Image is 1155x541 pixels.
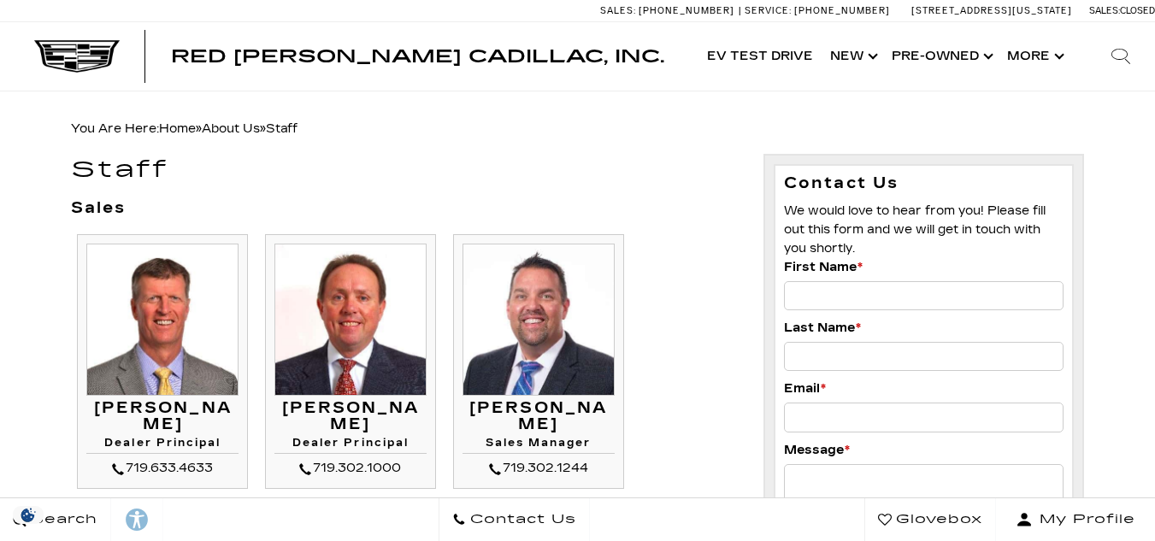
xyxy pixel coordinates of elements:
span: We would love to hear from you! Please fill out this form and we will get in touch with you shortly. [784,203,1046,256]
h1: Staff [71,158,739,183]
button: More [999,22,1070,91]
img: Mike Jorgensen [86,244,239,396]
span: [PHONE_NUMBER] [794,5,890,16]
a: Home [159,121,196,136]
a: EV Test Drive [698,22,822,91]
a: New [822,22,883,91]
h4: Dealer Principal [274,438,427,454]
span: Sales: [1089,5,1120,16]
label: Message [784,441,850,460]
div: 719.302.1000 [274,458,427,479]
img: Thom Buckley [274,244,427,396]
span: Glovebox [892,508,982,532]
a: [STREET_ADDRESS][US_STATE] [911,5,1072,16]
span: » [159,121,298,136]
span: Staff [266,121,298,136]
a: Red [PERSON_NAME] Cadillac, Inc. [171,48,664,65]
img: Leif Clinard [463,244,615,396]
span: Sales: [600,5,636,16]
a: About Us [202,121,260,136]
label: First Name [784,258,863,277]
span: Red [PERSON_NAME] Cadillac, Inc. [171,46,664,67]
button: Open user profile menu [996,498,1155,541]
h3: [PERSON_NAME] [274,400,427,434]
label: Last Name [784,319,861,338]
span: You Are Here: [71,121,298,136]
span: Search [27,508,97,532]
img: Opt-Out Icon [9,506,48,524]
h3: Contact Us [784,174,1064,193]
div: Breadcrumbs [71,117,1085,141]
a: Pre-Owned [883,22,999,91]
h3: [PERSON_NAME] [463,400,615,434]
h4: Dealer Principal [86,438,239,454]
label: Email [784,379,826,398]
div: 719.633.4633 [86,458,239,479]
a: Sales: [PHONE_NUMBER] [600,6,739,15]
h3: [PERSON_NAME] [86,400,239,434]
h4: Sales Manager [463,438,615,454]
span: Closed [1120,5,1155,16]
div: 719.302.1244 [463,458,615,479]
a: Glovebox [864,498,996,541]
img: Cadillac Dark Logo with Cadillac White Text [34,40,120,73]
span: [PHONE_NUMBER] [639,5,734,16]
span: My Profile [1033,508,1135,532]
h3: Sales [71,200,739,217]
span: Contact Us [466,508,576,532]
span: Service: [745,5,792,16]
section: Click to Open Cookie Consent Modal [9,506,48,524]
a: Service: [PHONE_NUMBER] [739,6,894,15]
span: » [202,121,298,136]
a: Contact Us [439,498,590,541]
